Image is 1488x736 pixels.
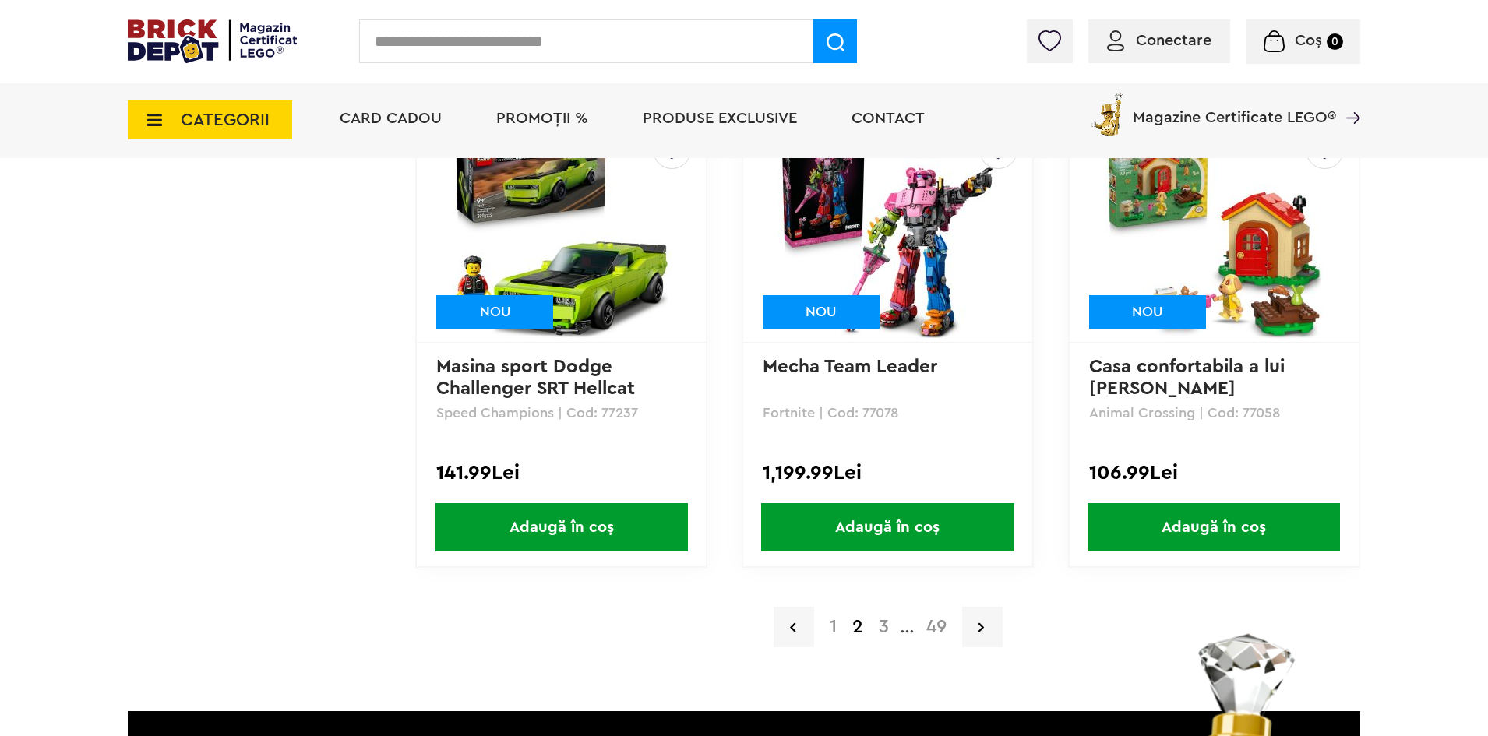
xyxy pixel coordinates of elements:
div: NOU [1089,295,1206,329]
a: Card Cadou [340,111,442,126]
div: NOU [763,295,880,329]
span: Coș [1295,33,1322,48]
a: PROMOȚII % [496,111,588,126]
span: ... [897,623,919,634]
div: 1,199.99Lei [763,463,1013,483]
div: 141.99Lei [436,463,686,483]
img: Casa confortabila a lui Goldie [1105,121,1323,339]
p: Speed Champions | Cod: 77237 [436,406,686,420]
a: Contact [852,111,925,126]
a: Produse exclusive [643,111,797,126]
img: Mecha Team Leader [778,121,996,339]
img: Masina sport Dodge Challenger SRT Hellcat [453,121,671,339]
a: Adaugă în coș [1070,503,1359,551]
a: Adaugă în coș [743,503,1032,551]
div: NOU [436,295,553,329]
span: Conectare [1136,33,1211,48]
p: Fortnite | Cod: 77078 [763,406,1013,420]
a: Mecha Team Leader [763,357,937,376]
a: Adaugă în coș [417,503,706,551]
a: Casa confortabila a lui [PERSON_NAME] [1089,357,1290,398]
a: 1 [822,618,844,636]
strong: 2 [844,618,871,636]
a: Pagina precedenta [774,607,814,647]
div: 106.99Lei [1089,463,1339,483]
a: 49 [919,618,954,636]
span: Magazine Certificate LEGO® [1133,90,1336,125]
small: 0 [1327,33,1343,50]
a: Magazine Certificate LEGO® [1336,90,1360,105]
span: Adaugă în coș [435,503,688,551]
a: 3 [871,618,897,636]
a: Masina sport Dodge Challenger SRT Hellcat [436,357,635,398]
a: Conectare [1107,33,1211,48]
span: Adaugă în coș [1088,503,1340,551]
a: Pagina urmatoare [962,607,1003,647]
span: CATEGORII [181,111,270,129]
p: Animal Crossing | Cod: 77058 [1089,406,1339,420]
span: Adaugă în coș [761,503,1014,551]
